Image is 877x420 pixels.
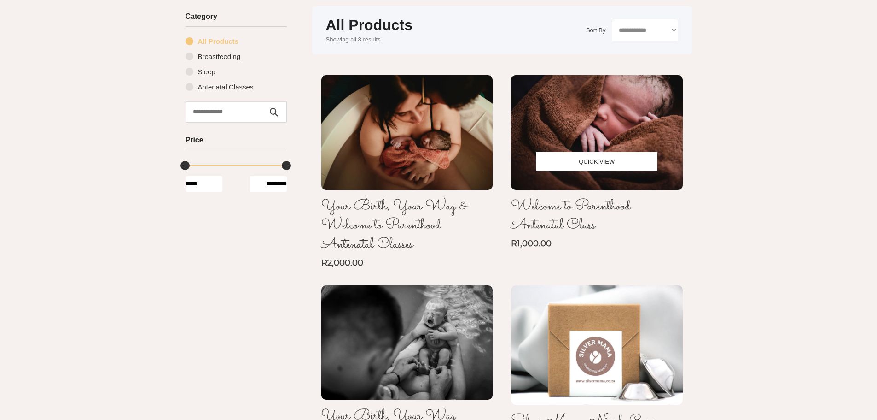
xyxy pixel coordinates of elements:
a: Welcome to Parenthood Antenatal Class [511,195,631,237]
a: Your Birth, Your Way & Welcome to Parenthood Antenatal Classes [321,195,467,255]
a: Sleep [186,64,287,79]
h3: Category [186,6,287,34]
img: Silver Mama Nipple Cups [511,285,683,405]
a: R1,000.00 [511,238,552,248]
span: Showing all 8 results [326,36,381,43]
h3: Price [186,130,287,157]
label: Sort By [586,27,606,33]
a: Quick View [536,152,657,171]
a: Breastfeeding [186,49,287,64]
img: Welcome to Parenthood Antenatal Class [511,75,683,190]
img: Your Birth, Your Way & Welcome to Parenthood Antenatal Classes [321,75,493,190]
a: R2,000.00 [321,258,363,268]
h1: All Products [326,18,412,32]
img: Your Birth, Your Way Antenatal Class [321,285,493,400]
a: All Products [186,34,287,49]
a: Antenatal Classes [186,79,287,95]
